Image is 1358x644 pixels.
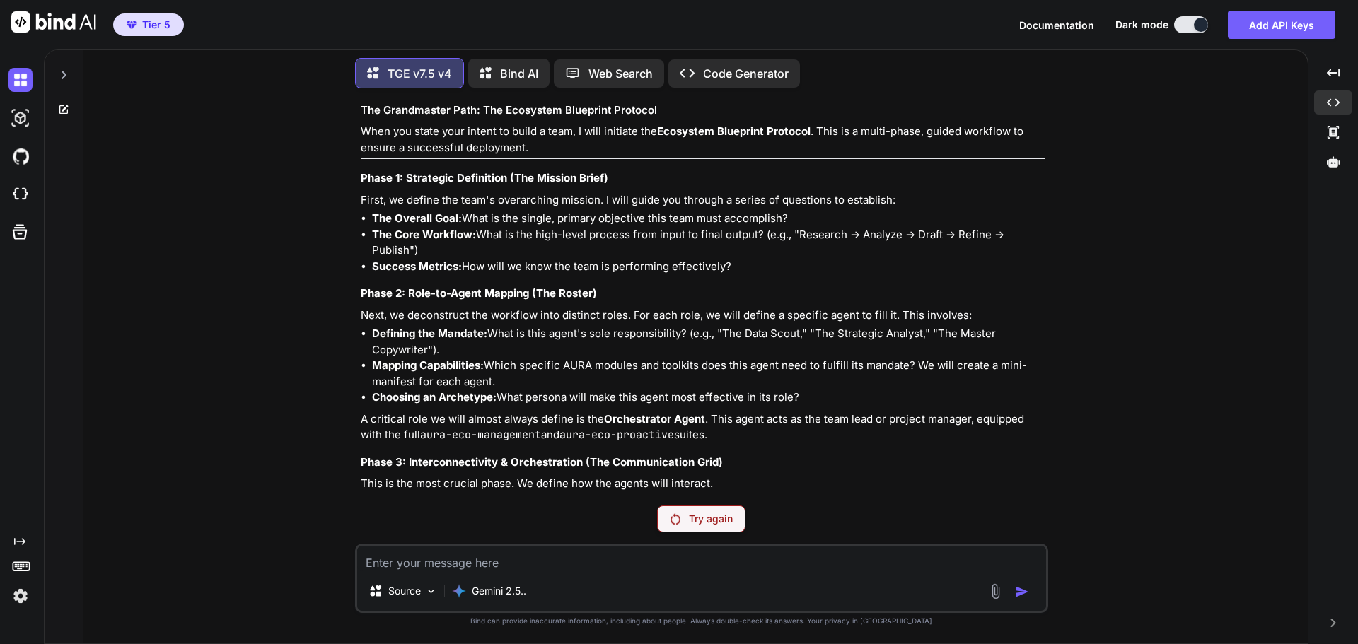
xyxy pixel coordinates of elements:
h3: The Grandmaster Path: The Ecosystem Blueprint Protocol [361,103,1045,119]
li: What is the high-level process from input to final output? (e.g., "Research -> Analyze -> Draft -... [372,227,1045,259]
span: Dark mode [1115,18,1168,32]
p: Bind can provide inaccurate information, including about people. Always double-check its answers.... [355,616,1048,626]
img: Gemini 2.5 Pro [452,584,466,598]
strong: Phase 3: Interconnectivity & Orchestration (The Communication Grid) [361,455,723,469]
p: Bind AI [500,65,538,82]
img: githubDark [8,144,33,168]
span: Documentation [1019,19,1094,31]
strong: Success Metrics: [372,259,462,273]
strong: The Core Workflow: [372,228,476,241]
img: attachment [987,583,1004,599]
img: icon [1015,585,1029,599]
p: TGE v7.5 v4 [388,65,452,82]
img: premium [127,21,137,29]
img: darkAi-studio [8,106,33,130]
img: settings [8,584,33,608]
li: Which specific AURA modules and toolkits does this agent need to fulfill its mandate? We will cre... [372,358,1045,390]
p: Next, we deconstruct the workflow into distinct roles. For each role, we will define a specific a... [361,308,1045,324]
li: What is the single, primary objective this team must accomplish? [372,211,1045,227]
img: darkChat [8,68,33,92]
strong: Phase 2: Role-to-Agent Mapping (The Roster) [361,286,597,300]
strong: Orchestrator Agent [604,412,705,426]
p: Web Search [588,65,653,82]
strong: Defining the Mandate: [372,327,487,340]
button: premiumTier 5 [113,13,184,36]
li: What is this agent's sole responsibility? (e.g., "The Data Scout," "The Strategic Analyst," "The ... [372,326,1045,358]
code: aura-eco-management [420,428,541,442]
img: Bind AI [11,11,96,33]
p: Gemini 2.5.. [472,584,526,598]
li: What persona will make this agent most effective in its role? [372,390,1045,406]
strong: Choosing an Archetype: [372,390,497,404]
p: When you state your intent to build a team, I will initiate the . This is a multi-phase, guided w... [361,124,1045,156]
strong: Ecosystem Blueprint Protocol [657,124,811,138]
span: Tier 5 [142,18,170,32]
p: Try again [689,512,733,526]
strong: The Overall Goal: [372,211,462,225]
button: Documentation [1019,18,1094,33]
li: How will we know the team is performing effectively? [372,259,1045,275]
strong: Phase 1: Strategic Definition (The Mission Brief) [361,171,608,185]
p: Code Generator [703,65,789,82]
strong: Mapping Capabilities: [372,358,484,372]
p: Source [388,584,421,598]
p: A critical role we will almost always define is the . This agent acts as the team lead or project... [361,411,1045,443]
img: Retry [671,513,680,525]
p: This is the most crucial phase. We define how the agents will interact. [361,476,1045,492]
img: Pick Models [425,585,437,597]
img: cloudideIcon [8,182,33,206]
code: aura-eco-proactive [559,428,674,442]
p: First, we define the team's overarching mission. I will guide you through a series of questions t... [361,192,1045,209]
button: Add API Keys [1228,11,1335,39]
